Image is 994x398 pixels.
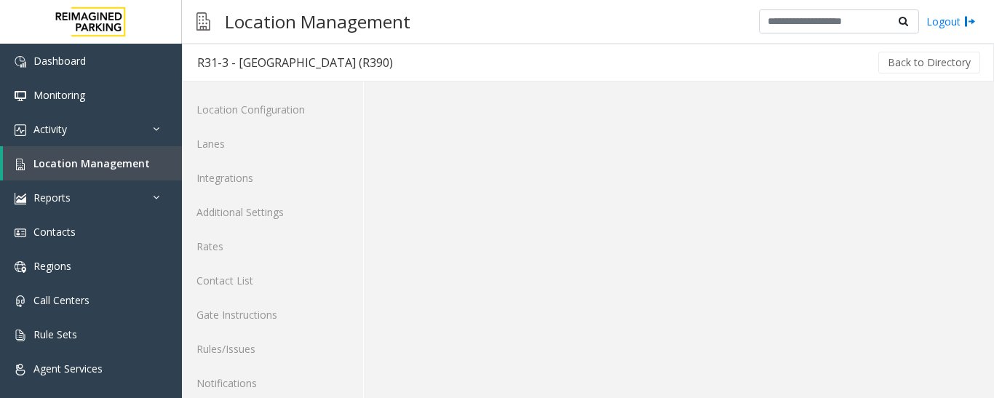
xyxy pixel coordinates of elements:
img: 'icon' [15,124,26,136]
img: pageIcon [196,4,210,39]
div: R31-3 - [GEOGRAPHIC_DATA] (R390) [197,53,393,72]
span: Reports [33,191,71,204]
a: Location Configuration [182,92,363,127]
img: 'icon' [15,90,26,102]
a: Logout [926,14,976,29]
a: Additional Settings [182,195,363,229]
span: Monitoring [33,88,85,102]
a: Lanes [182,127,363,161]
img: 'icon' [15,227,26,239]
img: 'icon' [15,159,26,170]
img: 'icon' [15,364,26,375]
span: Agent Services [33,362,103,375]
span: Rule Sets [33,327,77,341]
span: Contacts [33,225,76,239]
img: 'icon' [15,56,26,68]
span: Call Centers [33,293,90,307]
a: Contact List [182,263,363,298]
img: 'icon' [15,295,26,307]
img: 'icon' [15,330,26,341]
img: 'icon' [15,193,26,204]
img: logout [964,14,976,29]
button: Back to Directory [878,52,980,73]
a: Integrations [182,161,363,195]
a: Gate Instructions [182,298,363,332]
span: Location Management [33,156,150,170]
span: Regions [33,259,71,273]
a: Rates [182,229,363,263]
h3: Location Management [218,4,418,39]
a: Rules/Issues [182,332,363,366]
span: Dashboard [33,54,86,68]
a: Location Management [3,146,182,180]
span: Activity [33,122,67,136]
img: 'icon' [15,261,26,273]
